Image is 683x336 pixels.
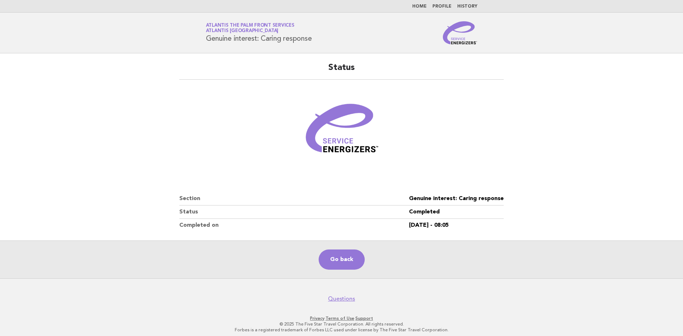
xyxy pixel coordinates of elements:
a: Go back [319,249,365,270]
p: Forbes is a registered trademark of Forbes LLC used under license by The Five Star Travel Corpora... [121,327,562,333]
img: Verified [298,88,385,175]
p: · · [121,315,562,321]
a: Privacy [310,316,324,321]
img: Service Energizers [443,21,477,44]
a: Terms of Use [325,316,354,321]
a: Home [412,4,427,9]
dt: Section [179,192,409,205]
dt: Status [179,205,409,219]
dd: Genuine interest: Caring response [409,192,504,205]
p: © 2025 The Five Star Travel Corporation. All rights reserved. [121,321,562,327]
a: Questions [328,295,355,302]
a: Profile [432,4,451,9]
dd: [DATE] - 08:05 [409,219,504,232]
h2: Status [179,62,504,80]
a: Atlantis The Palm Front ServicesAtlantis [GEOGRAPHIC_DATA] [206,23,295,33]
a: History [457,4,477,9]
dt: Completed on [179,219,409,232]
span: Atlantis [GEOGRAPHIC_DATA] [206,29,279,34]
dd: Completed [409,205,504,219]
a: Support [355,316,373,321]
h1: Genuine interest: Caring response [206,23,312,42]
